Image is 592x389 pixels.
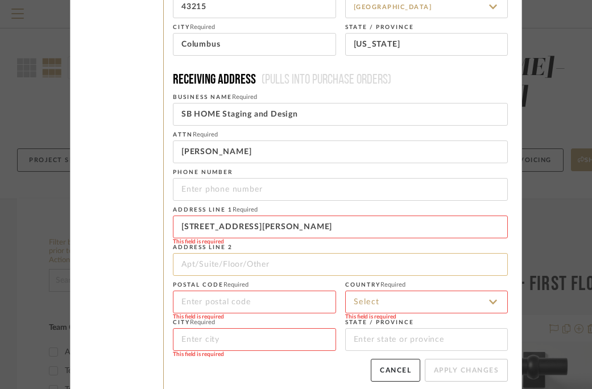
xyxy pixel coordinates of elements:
[173,131,218,138] label: ATTN
[173,313,336,320] div: This field is required
[173,291,336,313] input: Enter postal code
[190,319,215,325] span: Required
[173,103,508,126] input: Enter business name
[232,94,257,100] span: Required
[173,282,249,288] label: Postal code
[345,319,414,326] label: State / province
[173,216,508,238] input: Type street address
[173,94,257,101] label: Business Name
[345,313,508,320] div: This field is required
[190,24,215,30] span: Required
[223,282,249,288] span: Required
[380,282,405,288] span: Required
[173,238,508,245] div: This field is required
[173,319,215,326] label: City
[173,24,215,31] label: City
[371,359,420,382] button: Cancel
[173,140,508,163] input: Enter business/name
[345,33,508,56] input: Enter state or province
[173,169,233,176] label: Phone number
[173,206,258,213] label: Address Line 1
[345,328,508,351] input: Enter state or province
[345,282,405,288] label: Country
[233,206,258,213] span: Required
[173,33,336,56] input: Enter city
[173,178,508,201] input: Enter phone number
[173,253,508,276] input: Apt/Suite/Floor/Other
[173,328,336,351] input: Enter city
[425,359,508,382] button: Apply Changes
[173,351,336,358] div: This field is required
[193,131,218,138] span: Required
[173,244,233,251] label: Address Line 2
[345,24,414,31] label: State / province
[345,291,508,313] input: Select
[173,71,508,89] h4: Receiving address
[256,73,391,87] span: (Pulls into purchase orders)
